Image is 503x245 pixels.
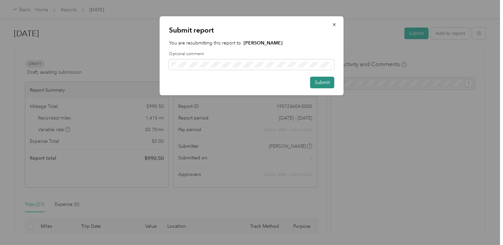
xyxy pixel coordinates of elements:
[169,51,334,57] label: Optional comment
[310,77,334,88] button: Submit
[169,40,334,46] p: You are resubmitting this report to:
[466,208,503,245] iframe: Everlance-gr Chat Button Frame
[244,40,283,46] strong: [PERSON_NAME]
[169,26,334,35] p: Submit report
